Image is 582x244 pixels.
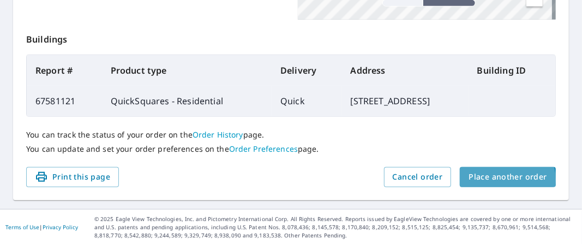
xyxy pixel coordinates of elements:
[35,170,110,184] span: Print this page
[469,170,547,184] span: Place another order
[342,55,469,86] th: Address
[94,215,577,240] p: © 2025 Eagle View Technologies, Inc. and Pictometry International Corp. All Rights Reserved. Repo...
[469,55,555,86] th: Building ID
[460,167,556,187] button: Place another order
[393,170,443,184] span: Cancel order
[26,130,556,140] p: You can track the status of your order on the page.
[229,144,298,154] a: Order Preferences
[26,167,119,187] button: Print this page
[27,86,102,116] td: 67581121
[102,55,272,86] th: Product type
[43,223,78,231] a: Privacy Policy
[102,86,272,116] td: QuickSquares - Residential
[26,144,556,154] p: You can update and set your order preferences on the page.
[5,224,78,230] p: |
[26,20,556,55] p: Buildings
[5,223,39,231] a: Terms of Use
[272,55,341,86] th: Delivery
[342,86,469,116] td: [STREET_ADDRESS]
[384,167,452,187] button: Cancel order
[272,86,341,116] td: Quick
[193,129,243,140] a: Order History
[27,55,102,86] th: Report #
